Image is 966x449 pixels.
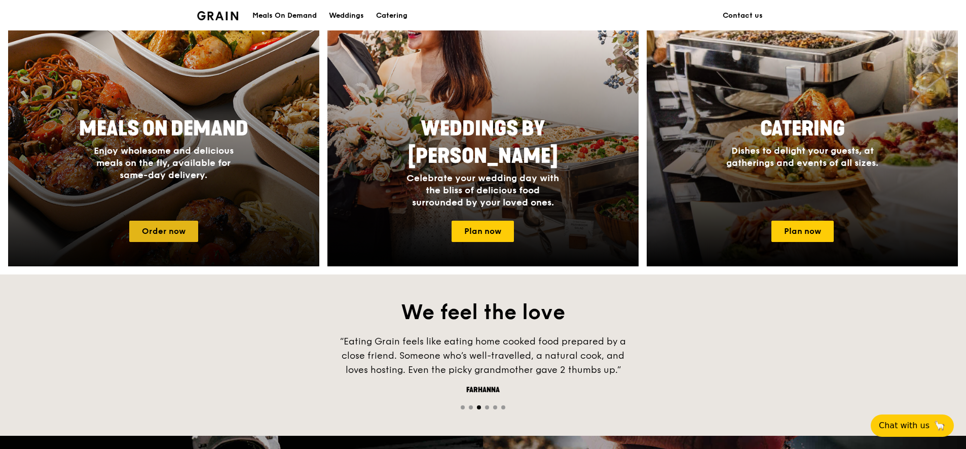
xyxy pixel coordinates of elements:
[406,172,559,208] span: Celebrate your wedding day with the bliss of delicious food surrounded by your loved ones.
[461,405,465,409] span: Go to slide 1
[408,117,558,168] span: Weddings by [PERSON_NAME]
[370,1,414,31] a: Catering
[493,405,497,409] span: Go to slide 5
[376,1,407,31] div: Catering
[452,221,514,242] a: Plan now
[323,1,370,31] a: Weddings
[726,145,878,168] span: Dishes to delight your guests, at gatherings and events of all sizes.
[331,334,635,377] div: “Eating Grain feels like eating home cooked food prepared by a close friend. Someone who’s well-t...
[469,405,473,409] span: Go to slide 2
[129,221,198,242] a: Order now
[871,415,954,437] button: Chat with us🦙
[329,1,364,31] div: Weddings
[477,405,481,409] span: Go to slide 3
[485,405,489,409] span: Go to slide 4
[717,1,769,31] a: Contact us
[934,420,946,432] span: 🦙
[197,11,238,20] img: Grain
[771,221,834,242] a: Plan now
[252,1,317,31] div: Meals On Demand
[501,405,505,409] span: Go to slide 6
[331,385,635,395] div: Farhanna
[79,117,248,141] span: Meals On Demand
[879,420,930,432] span: Chat with us
[94,145,234,181] span: Enjoy wholesome and delicious meals on the fly, available for same-day delivery.
[760,117,845,141] span: Catering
